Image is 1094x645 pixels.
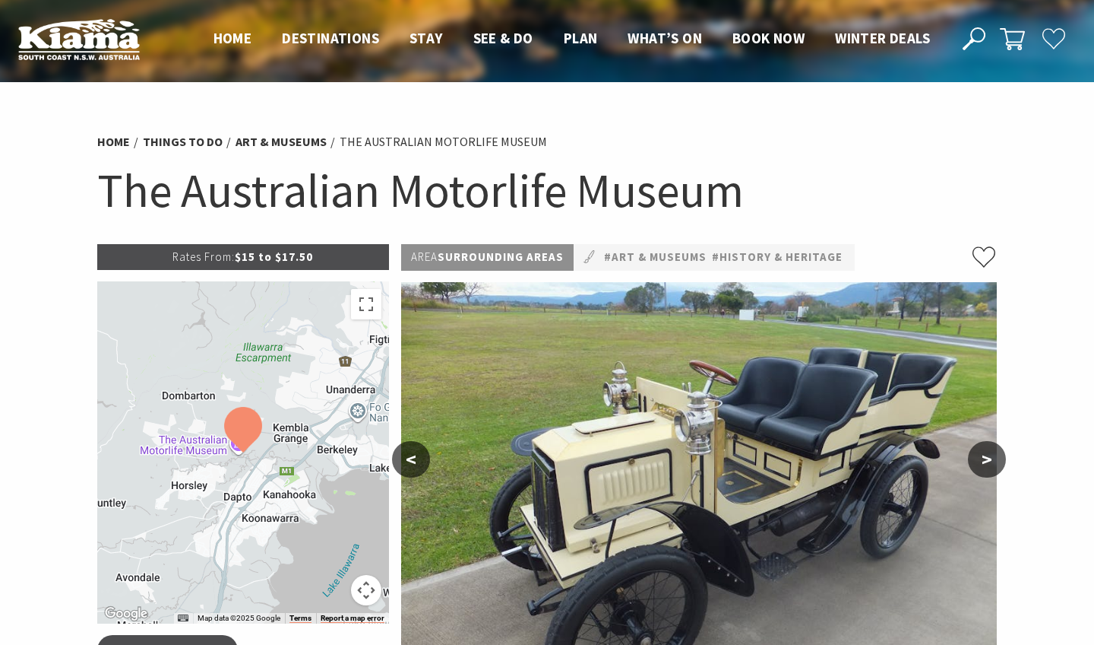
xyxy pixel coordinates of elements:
[564,29,598,47] span: Plan
[340,132,547,152] li: The Australian Motorlife Museum
[351,289,381,319] button: Toggle fullscreen view
[198,614,280,622] span: Map data ©2025 Google
[236,134,327,150] a: Art & Museums
[198,27,945,52] nav: Main Menu
[97,244,389,270] p: $15 to $17.50
[628,29,702,47] span: What’s On
[712,248,843,267] a: #History & Heritage
[213,29,252,47] span: Home
[289,614,311,623] a: Terms
[473,29,533,47] span: See & Do
[401,244,574,271] p: Surrounding Areas
[143,134,223,150] a: Things To Do
[101,604,151,624] img: Google
[968,441,1006,478] button: >
[97,134,130,150] a: Home
[282,29,379,47] span: Destinations
[732,29,805,47] span: Book now
[604,248,707,267] a: #Art & Museums
[409,29,443,47] span: Stay
[97,160,997,221] h1: The Australian Motorlife Museum
[172,249,235,264] span: Rates From:
[101,604,151,624] a: Click to see this area on Google Maps
[411,249,438,264] span: Area
[321,614,384,623] a: Report a map error
[351,575,381,605] button: Map camera controls
[392,441,430,478] button: <
[18,18,140,60] img: Kiama Logo
[835,29,930,47] span: Winter Deals
[178,613,188,624] button: Keyboard shortcuts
